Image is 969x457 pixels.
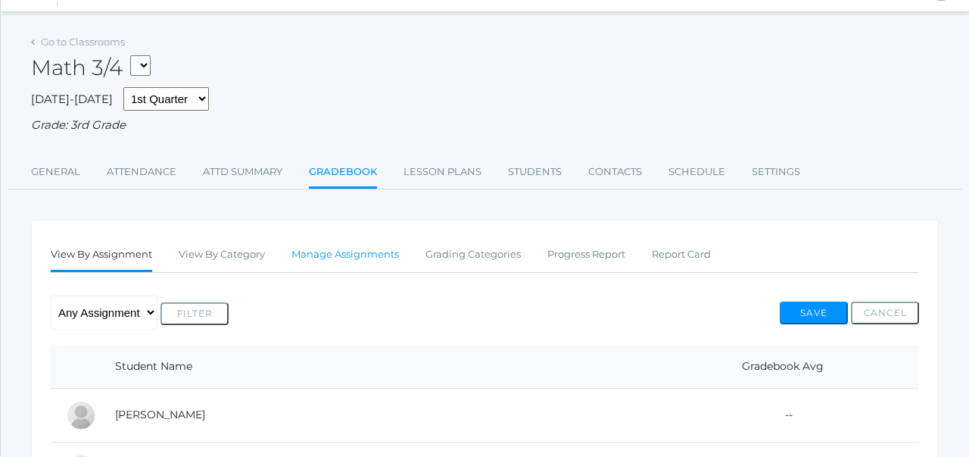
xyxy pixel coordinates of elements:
[508,157,562,187] a: Students
[547,239,625,270] a: Progress Report
[668,157,725,187] a: Schedule
[31,92,113,106] span: [DATE]-[DATE]
[31,157,80,187] a: General
[647,388,919,442] td: --
[160,302,229,325] button: Filter
[31,56,151,80] h2: Math 3/4
[851,302,919,324] button: Cancel
[203,157,282,187] a: Attd Summary
[652,239,711,270] a: Report Card
[752,157,800,187] a: Settings
[107,157,176,187] a: Attendance
[425,239,521,270] a: Grading Categories
[115,408,205,421] a: [PERSON_NAME]
[100,345,647,389] th: Student Name
[780,302,848,324] button: Save
[403,157,481,187] a: Lesson Plans
[588,157,642,187] a: Contacts
[179,239,265,270] a: View By Category
[291,239,399,270] a: Manage Assignments
[31,117,939,134] div: Grade: 3rd Grade
[66,400,96,430] div: Elijah Benzinger-Stephens
[41,36,125,48] a: Go to Classrooms
[647,345,919,389] th: Gradebook Avg
[51,239,152,272] a: View By Assignment
[309,157,377,189] a: Gradebook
